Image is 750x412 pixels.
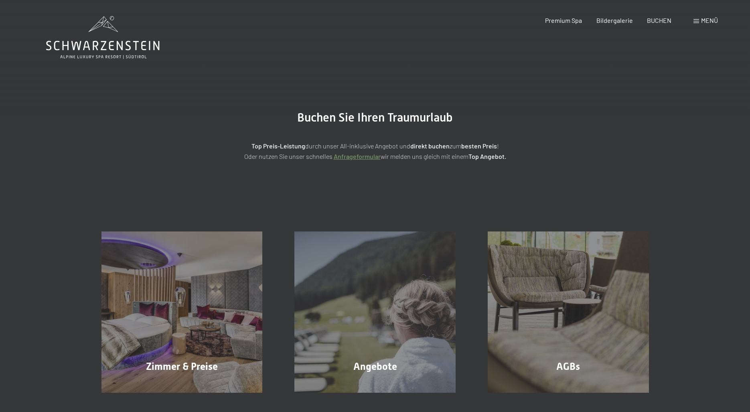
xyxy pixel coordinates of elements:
a: BUCHEN [647,16,671,24]
a: Buchung Zimmer & Preise [85,231,279,393]
strong: Top Angebot. [468,152,506,160]
span: Angebote [353,361,397,372]
span: Buchen Sie Ihren Traumurlaub [297,110,453,124]
a: Bildergalerie [596,16,633,24]
strong: Top Preis-Leistung [251,142,305,150]
span: Menü [701,16,718,24]
strong: besten Preis [461,142,497,150]
a: Premium Spa [545,16,582,24]
p: durch unser All-inklusive Angebot und zum ! Oder nutzen Sie unser schnelles wir melden uns gleich... [174,141,576,161]
strong: direkt buchen [410,142,450,150]
span: Zimmer & Preise [146,361,218,372]
a: Buchung Angebote [278,231,472,393]
a: Anfrageformular [334,152,381,160]
span: AGBs [556,361,580,372]
a: Buchung AGBs [472,231,665,393]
